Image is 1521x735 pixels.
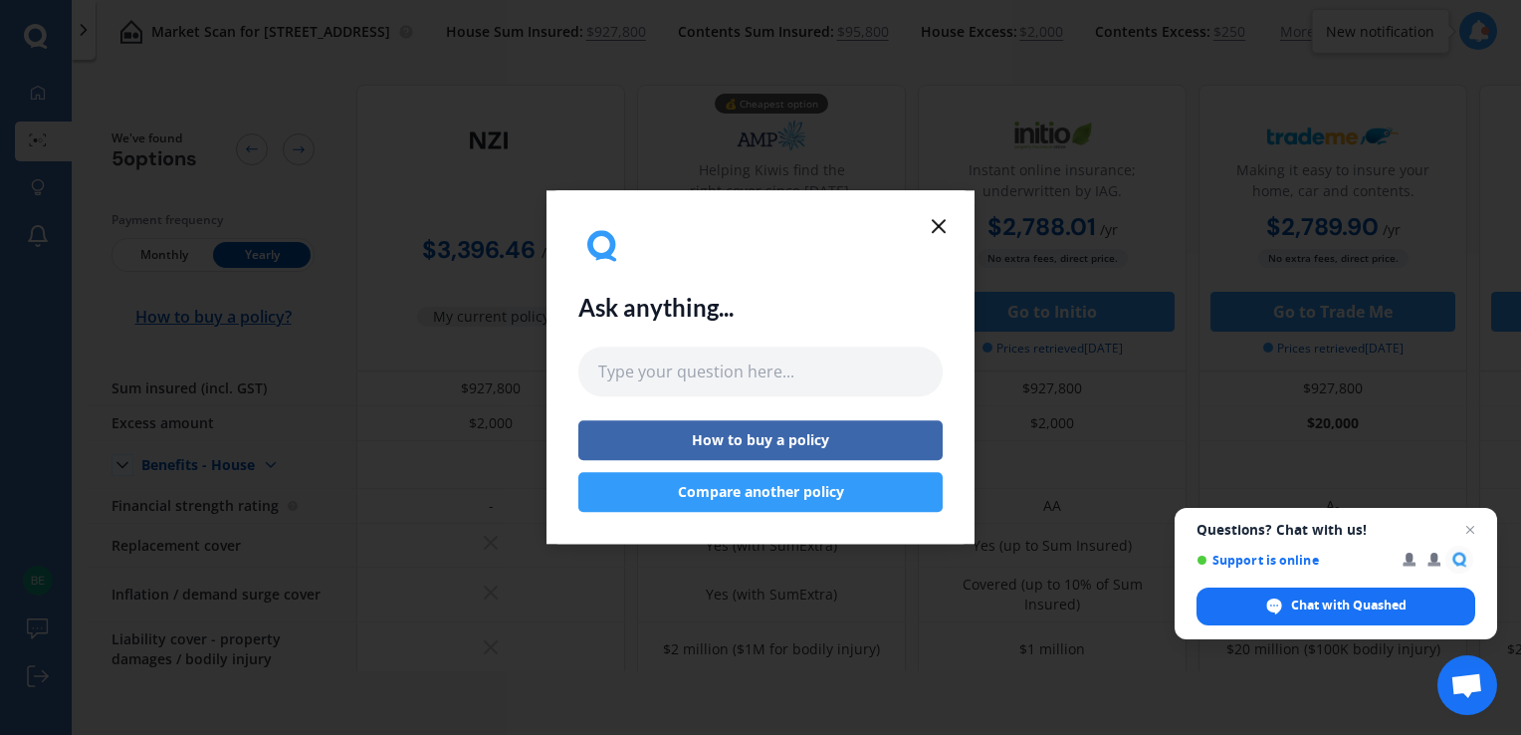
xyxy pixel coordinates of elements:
span: Support is online [1196,553,1389,568]
h2: Ask anything... [578,294,734,323]
span: Questions? Chat with us! [1196,522,1475,538]
div: Open chat [1437,655,1497,715]
button: How to buy a policy [578,421,943,461]
button: Compare another policy [578,473,943,513]
span: Close chat [1458,518,1482,542]
input: Type your question here... [578,347,943,396]
span: Chat with Quashed [1291,597,1407,614]
div: Chat with Quashed [1196,588,1475,625]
